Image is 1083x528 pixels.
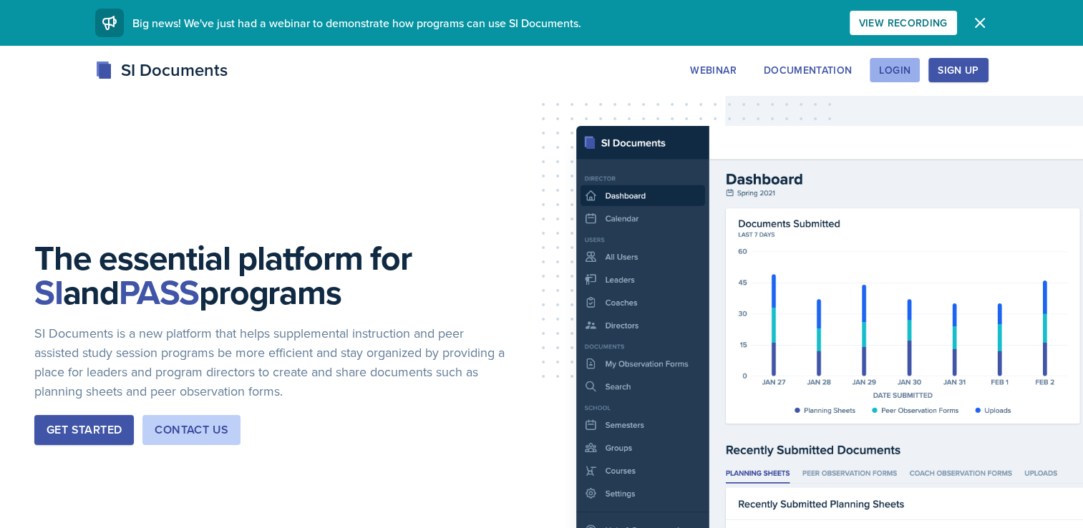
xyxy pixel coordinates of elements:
[34,415,134,445] button: Get Started
[142,415,241,445] button: Contact Us
[95,57,228,83] div: SI Documents
[155,421,228,439] div: Contact Us
[47,421,122,439] div: Get Started
[681,58,745,82] button: Webinar
[764,64,853,76] div: Documentation
[870,58,920,82] button: Login
[928,58,988,82] button: Sign Up
[879,64,910,76] div: Login
[859,17,948,29] div: View Recording
[850,11,957,35] button: View Recording
[754,58,862,82] button: Documentation
[132,15,581,31] span: Big news! We've just had a webinar to demonstrate how programs can use SI Documents.
[938,64,978,76] div: Sign Up
[690,64,736,76] div: Webinar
